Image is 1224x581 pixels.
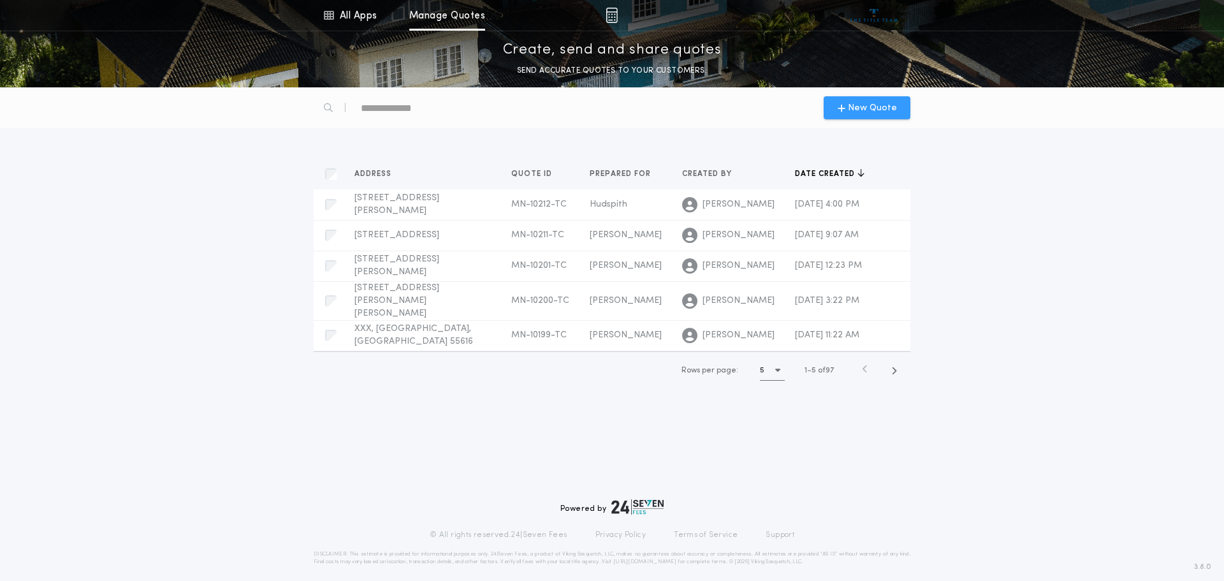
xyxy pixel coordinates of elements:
span: MN-10201-TC [511,261,567,270]
img: img [606,8,618,23]
span: 3.8.0 [1194,561,1211,573]
span: MN-10211-TC [511,230,564,240]
button: New Quote [824,96,910,119]
a: [URL][DOMAIN_NAME] [613,559,676,564]
img: vs-icon [850,9,898,22]
span: 1 [805,367,807,374]
button: 5 [760,360,785,381]
span: [PERSON_NAME] [703,329,775,342]
span: [PERSON_NAME] [590,330,662,340]
span: [STREET_ADDRESS] [354,230,439,240]
h1: 5 [760,364,764,377]
p: SEND ACCURATE QUOTES TO YOUR CUSTOMERS. [517,64,707,77]
img: logo [611,499,664,515]
span: [PERSON_NAME] [703,295,775,307]
a: Terms of Service [674,530,738,540]
span: New Quote [848,101,897,115]
a: Support [766,530,794,540]
div: Powered by [560,499,664,515]
span: Address [354,169,394,179]
span: [PERSON_NAME] [590,261,662,270]
span: [DATE] 9:07 AM [795,230,859,240]
a: Privacy Policy [595,530,646,540]
span: [DATE] 3:22 PM [795,296,859,305]
span: [STREET_ADDRESS][PERSON_NAME] [354,254,439,277]
span: [PERSON_NAME] [590,296,662,305]
span: Created by [682,169,734,179]
span: MN-10200-TC [511,296,569,305]
span: [STREET_ADDRESS][PERSON_NAME] [354,193,439,216]
span: MN-10212-TC [511,200,567,209]
span: MN-10199-TC [511,330,567,340]
span: Quote ID [511,169,555,179]
span: [DATE] 12:23 PM [795,261,862,270]
p: Create, send and share quotes [503,40,722,61]
button: Quote ID [511,168,562,180]
span: Prepared for [590,169,653,179]
span: Hudspith [590,200,627,209]
span: [DATE] 4:00 PM [795,200,859,209]
span: [DATE] 11:22 AM [795,330,859,340]
span: Rows per page: [681,367,738,374]
span: Date created [795,169,857,179]
span: 5 [812,367,816,374]
button: Address [354,168,401,180]
span: [PERSON_NAME] [703,229,775,242]
span: [PERSON_NAME] [703,198,775,211]
span: [PERSON_NAME] [590,230,662,240]
button: Date created [795,168,864,180]
p: DISCLAIMER: This estimate is provided for informational purposes only. 24|Seven Fees, a product o... [314,550,910,566]
span: [PERSON_NAME] [703,260,775,272]
span: [STREET_ADDRESS][PERSON_NAME][PERSON_NAME] [354,283,439,318]
button: Created by [682,168,741,180]
span: of 97 [818,365,834,376]
p: © All rights reserved. 24|Seven Fees [430,530,567,540]
span: XXX, [GEOGRAPHIC_DATA], [GEOGRAPHIC_DATA] 55616 [354,324,473,346]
